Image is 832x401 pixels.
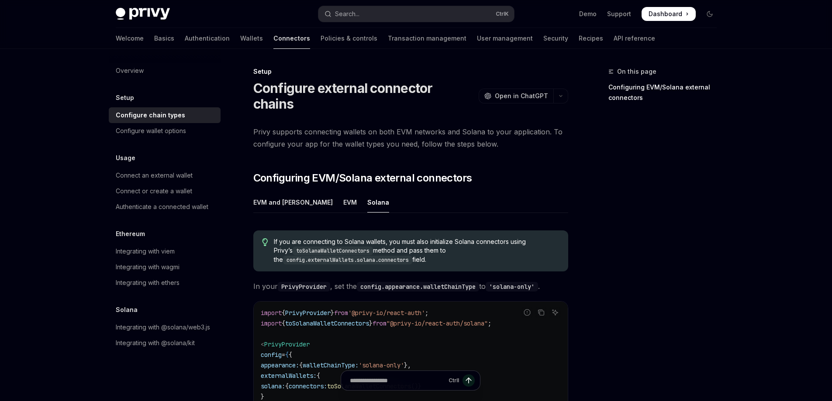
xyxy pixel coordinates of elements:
button: Copy the contents from the code block [535,307,547,318]
a: Integrating with ethers [109,275,221,291]
code: config.appearance.walletChainType [357,282,479,291]
svg: Tip [262,238,268,246]
div: Setup [253,67,568,76]
div: Connect an external wallet [116,170,193,181]
a: Integrating with wagmi [109,259,221,275]
span: toSolanaWalletConnectors [285,319,369,327]
div: Integrating with wagmi [116,262,180,272]
div: Integrating with @solana/web3.js [116,322,210,332]
code: config.externalWallets.solana.connectors [283,256,412,264]
button: Ask AI [549,307,561,318]
div: Solana [367,192,389,212]
div: Connect or create a wallet [116,186,192,196]
span: Privy supports connecting wallets on both EVM networks and Solana to your application. To configu... [253,126,568,150]
span: }, [404,361,411,369]
code: PrivyProvider [278,282,330,291]
a: Demo [579,10,597,18]
a: Basics [154,28,174,49]
span: On this page [617,66,656,77]
span: import [261,319,282,327]
button: Report incorrect code [521,307,533,318]
code: 'solana-only' [486,282,538,291]
div: Configure wallet options [116,126,186,136]
span: 'solana-only' [359,361,404,369]
span: Ctrl K [496,10,509,17]
button: Toggle dark mode [703,7,717,21]
a: Connect or create a wallet [109,183,221,199]
h5: Usage [116,153,135,163]
div: Overview [116,65,144,76]
span: Dashboard [649,10,682,18]
div: Search... [335,9,359,19]
span: ; [425,309,428,317]
span: If you are connecting to Solana wallets, you must also initialize Solana connectors using Privy’s... [274,237,559,264]
span: import [261,309,282,317]
a: Connectors [273,28,310,49]
a: User management [477,28,533,49]
span: { [282,309,285,317]
div: Configure chain types [116,110,185,120]
span: { [282,319,285,327]
h5: Solana [116,305,138,315]
span: { [289,351,292,359]
input: Ask a question... [350,371,445,390]
span: PrivyProvider [264,340,310,348]
a: Configure chain types [109,107,221,123]
span: Configuring EVM/Solana external connectors [253,171,472,185]
a: Policies & controls [321,28,377,49]
span: } [369,319,373,327]
span: = [282,351,285,359]
a: Welcome [116,28,144,49]
a: Support [607,10,631,18]
div: Integrating with @solana/kit [116,338,195,348]
span: < [261,340,264,348]
span: "@privy-io/react-auth/solana" [387,319,488,327]
a: Wallets [240,28,263,49]
a: API reference [614,28,655,49]
a: Overview [109,63,221,79]
div: EVM and [PERSON_NAME] [253,192,333,212]
div: Integrating with ethers [116,278,180,288]
span: ; [488,319,491,327]
div: EVM [343,192,357,212]
span: from [373,319,387,327]
a: Configure wallet options [109,123,221,139]
code: toSolanaWalletConnectors [293,247,373,255]
span: config [261,351,282,359]
span: '@privy-io/react-auth' [348,309,425,317]
span: Open in ChatGPT [495,92,548,100]
a: Authentication [185,28,230,49]
img: dark logo [116,8,170,20]
span: PrivyProvider [285,309,331,317]
button: Send message [463,374,475,387]
a: Transaction management [388,28,466,49]
a: Authenticate a connected wallet [109,199,221,215]
button: Open in ChatGPT [479,89,553,103]
span: { [299,361,303,369]
a: Security [543,28,568,49]
div: Authenticate a connected wallet [116,202,208,212]
button: Open search [318,6,514,22]
a: Integrating with @solana/kit [109,335,221,351]
a: Integrating with viem [109,243,221,259]
span: walletChainType: [303,361,359,369]
h5: Ethereum [116,229,145,239]
h5: Setup [116,93,134,103]
span: In your , set the to . [253,280,568,292]
a: Integrating with @solana/web3.js [109,319,221,335]
span: from [334,309,348,317]
div: Integrating with viem [116,246,175,257]
a: Dashboard [642,7,696,21]
h1: Configure external connector chains [253,80,475,112]
a: Recipes [579,28,603,49]
span: appearance: [261,361,299,369]
a: Connect an external wallet [109,168,221,183]
span: { [285,351,289,359]
span: } [331,309,334,317]
a: Configuring EVM/Solana external connectors [608,80,724,105]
